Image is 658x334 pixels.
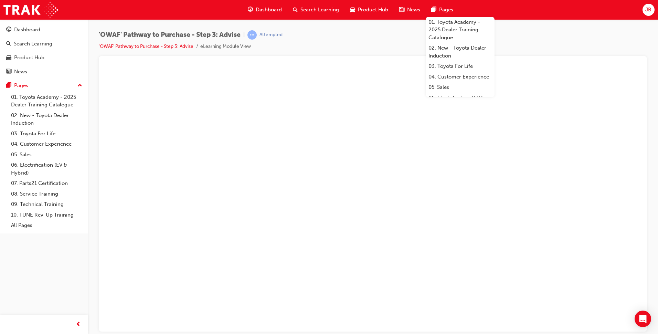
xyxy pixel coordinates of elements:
[8,139,85,149] a: 04. Customer Experience
[8,149,85,160] a: 05. Sales
[8,178,85,189] a: 07. Parts21 Certification
[394,3,426,17] a: news-iconNews
[76,320,81,329] span: prev-icon
[6,41,11,47] span: search-icon
[14,26,40,34] div: Dashboard
[8,199,85,210] a: 09. Technical Training
[426,93,495,111] a: 06. Electrification (EV & Hybrid)
[14,54,44,62] div: Product Hub
[300,6,339,14] span: Search Learning
[248,6,253,14] span: guage-icon
[14,40,52,48] div: Search Learning
[77,81,82,90] span: up-icon
[6,27,11,33] span: guage-icon
[8,160,85,178] a: 06. Electrification (EV & Hybrid)
[99,31,241,39] span: 'OWAF' Pathway to Purchase - Step 3: Advise
[293,6,298,14] span: search-icon
[439,6,453,14] span: Pages
[3,23,85,36] a: Dashboard
[8,210,85,220] a: 10. TUNE Rev-Up Training
[3,79,85,92] button: Pages
[426,61,495,72] a: 03. Toyota For Life
[200,43,251,51] li: eLearning Module View
[3,22,85,79] button: DashboardSearch LearningProduct HubNews
[259,32,283,38] div: Attempted
[350,6,355,14] span: car-icon
[99,43,193,49] a: 'OWAF' Pathway to Purchase - Step 3: Advise
[645,6,651,14] span: JB
[635,311,651,327] div: Open Intercom Messenger
[426,82,495,93] a: 05. Sales
[247,30,257,40] span: learningRecordVerb_ATTEMPT-icon
[399,6,404,14] span: news-icon
[6,55,11,61] span: car-icon
[8,128,85,139] a: 03. Toyota For Life
[8,110,85,128] a: 02. New - Toyota Dealer Induction
[3,38,85,50] a: Search Learning
[3,2,58,18] img: Trak
[14,68,27,76] div: News
[256,6,282,14] span: Dashboard
[3,51,85,64] a: Product Hub
[3,65,85,78] a: News
[643,4,655,16] button: JB
[14,82,28,90] div: Pages
[344,3,394,17] a: car-iconProduct Hub
[426,72,495,82] a: 04. Customer Experience
[426,43,495,61] a: 02. New - Toyota Dealer Induction
[243,31,245,39] span: |
[8,220,85,231] a: All Pages
[426,17,495,43] a: 01. Toyota Academy - 2025 Dealer Training Catalogue
[358,6,388,14] span: Product Hub
[287,3,344,17] a: search-iconSearch Learning
[6,83,11,89] span: pages-icon
[242,3,287,17] a: guage-iconDashboard
[407,6,420,14] span: News
[426,3,459,17] a: pages-iconPages
[8,189,85,199] a: 08. Service Training
[431,6,436,14] span: pages-icon
[8,92,85,110] a: 01. Toyota Academy - 2025 Dealer Training Catalogue
[6,69,11,75] span: news-icon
